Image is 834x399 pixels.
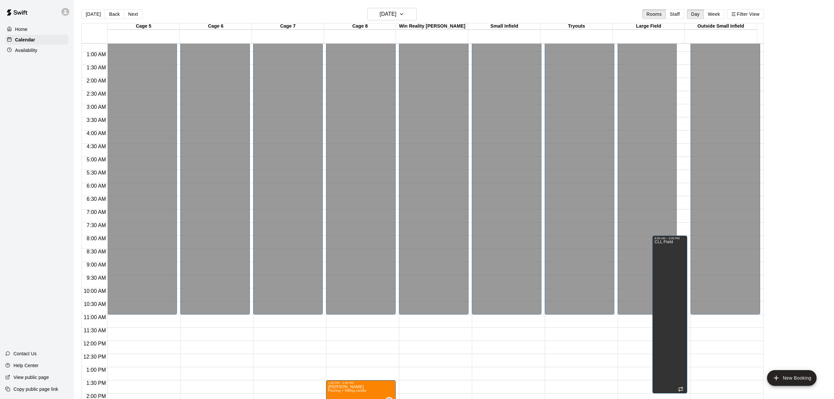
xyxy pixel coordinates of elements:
[642,9,666,19] button: Rooms
[474,30,539,317] div: Closed
[727,9,764,19] button: Filter View
[328,389,366,392] span: Pitching + Hitting combo
[180,23,252,30] div: Cage 6
[5,35,69,45] a: Calendar
[380,10,396,19] h6: [DATE]
[678,387,683,392] span: Recurring event
[85,65,108,70] span: 1:30 AM
[82,288,108,294] span: 10:00 AM
[82,301,108,307] span: 10:30 AM
[328,381,394,385] div: 1:30 PM – 2:30 PM
[82,354,107,360] span: 12:30 PM
[85,52,108,57] span: 1:00 AM
[652,236,687,393] div: 8:00 AM – 2:00 PM: CLL Field
[85,144,108,149] span: 4:30 AM
[85,130,108,136] span: 4:00 AM
[252,23,324,30] div: Cage 7
[107,25,177,315] div: 12:00 AM – 11:00 AM: Closed
[85,393,108,399] span: 2:00 PM
[399,25,469,315] div: 12:00 AM – 11:00 AM: Closed
[85,275,108,281] span: 9:30 AM
[472,25,541,315] div: 12:00 AM – 11:00 AM: Closed
[85,91,108,97] span: 2:30 AM
[85,249,108,254] span: 8:30 AM
[13,374,49,381] p: View public page
[666,9,684,19] button: Staff
[620,30,675,317] div: Closed
[85,380,108,386] span: 1:30 PM
[85,367,108,373] span: 1:00 PM
[324,23,396,30] div: Cage 8
[85,262,108,268] span: 9:00 AM
[180,25,250,315] div: 12:00 AM – 11:00 AM: Closed
[124,9,142,19] button: Next
[15,26,28,33] p: Home
[105,9,124,19] button: Back
[81,9,105,19] button: [DATE]
[328,30,394,317] div: Closed
[85,104,108,110] span: 3:00 AM
[15,47,37,54] p: Availability
[468,23,540,30] div: Small Infield
[15,36,35,43] p: Calendar
[182,30,248,317] div: Closed
[85,209,108,215] span: 7:00 AM
[654,237,685,240] div: 8:00 AM – 2:00 PM
[85,78,108,83] span: 2:00 AM
[85,183,108,189] span: 6:00 AM
[685,23,757,30] div: Outside Small Infield
[85,236,108,241] span: 8:00 AM
[396,23,468,30] div: Win Reality [PERSON_NAME]
[367,8,417,20] button: [DATE]
[326,25,396,315] div: 12:00 AM – 11:00 AM: Closed
[82,315,108,320] span: 11:00 AM
[5,45,69,55] a: Availability
[545,25,614,315] div: 12:00 AM – 11:00 AM: Closed
[107,23,180,30] div: Cage 5
[109,30,175,317] div: Closed
[692,30,758,317] div: Closed
[253,25,323,315] div: 12:00 AM – 11:00 AM: Closed
[13,386,58,392] p: Copy public page link
[13,350,37,357] p: Contact Us
[85,196,108,202] span: 6:30 AM
[82,328,108,333] span: 11:30 AM
[540,23,613,30] div: Tryouts
[618,25,677,315] div: 12:00 AM – 11:00 AM: Closed
[255,30,321,317] div: Closed
[704,9,724,19] button: Week
[687,9,704,19] button: Day
[401,30,467,317] div: Closed
[82,341,107,346] span: 12:00 PM
[547,30,612,317] div: Closed
[85,223,108,228] span: 7:30 AM
[613,23,685,30] div: Large Field
[5,24,69,34] a: Home
[85,157,108,162] span: 5:00 AM
[85,170,108,176] span: 5:30 AM
[691,25,760,315] div: 12:00 AM – 11:00 AM: Closed
[13,362,38,369] p: Help Center
[767,370,817,386] button: add
[85,117,108,123] span: 3:30 AM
